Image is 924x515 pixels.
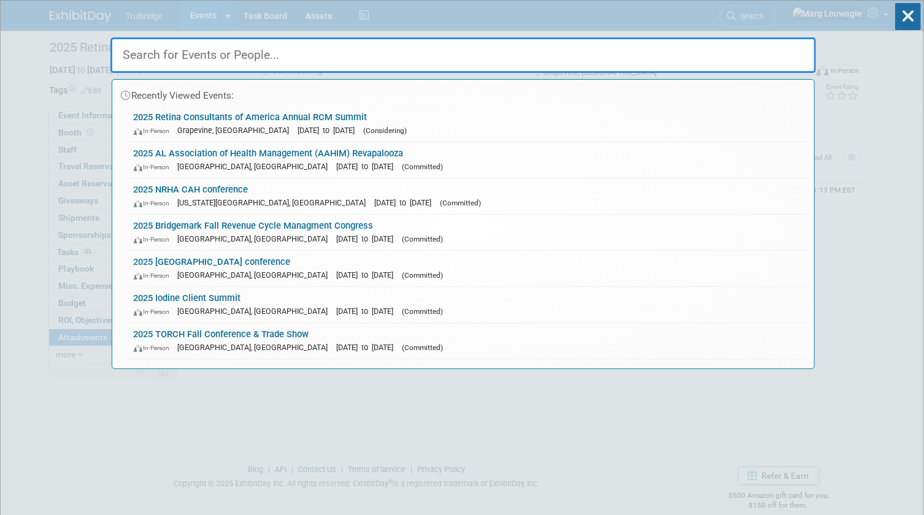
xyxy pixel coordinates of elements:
span: In-Person [134,199,175,207]
span: [DATE] to [DATE] [337,307,400,316]
span: (Committed) [402,271,444,280]
span: [GEOGRAPHIC_DATA], [GEOGRAPHIC_DATA] [178,270,334,280]
span: (Committed) [402,235,444,243]
span: [DATE] to [DATE] [337,343,400,352]
a: 2025 NRHA CAH conference In-Person [US_STATE][GEOGRAPHIC_DATA], [GEOGRAPHIC_DATA] [DATE] to [DATE... [128,178,808,214]
span: [GEOGRAPHIC_DATA], [GEOGRAPHIC_DATA] [178,307,334,316]
span: [DATE] to [DATE] [375,198,438,207]
span: [DATE] to [DATE] [337,162,400,171]
span: In-Person [134,127,175,135]
span: [GEOGRAPHIC_DATA], [GEOGRAPHIC_DATA] [178,162,334,171]
span: [GEOGRAPHIC_DATA], [GEOGRAPHIC_DATA] [178,234,334,243]
span: In-Person [134,163,175,171]
span: (Considering) [364,126,407,135]
a: 2025 Bridgemark Fall Revenue Cycle Managment Congress In-Person [GEOGRAPHIC_DATA], [GEOGRAPHIC_DA... [128,215,808,250]
input: Search for Events or People... [110,37,816,73]
span: [DATE] to [DATE] [337,234,400,243]
span: (Committed) [402,307,444,316]
span: [DATE] to [DATE] [337,270,400,280]
div: Recently Viewed Events: [118,80,808,106]
a: 2025 [GEOGRAPHIC_DATA] conference In-Person [GEOGRAPHIC_DATA], [GEOGRAPHIC_DATA] [DATE] to [DATE]... [128,251,808,286]
span: In-Person [134,308,175,316]
a: 2025 Iodine Client Summit In-Person [GEOGRAPHIC_DATA], [GEOGRAPHIC_DATA] [DATE] to [DATE] (Commit... [128,287,808,322]
span: (Committed) [402,343,444,352]
span: [US_STATE][GEOGRAPHIC_DATA], [GEOGRAPHIC_DATA] [178,198,372,207]
span: (Committed) [441,199,482,207]
span: [GEOGRAPHIC_DATA], [GEOGRAPHIC_DATA] [178,343,334,352]
span: In-Person [134,235,175,243]
a: 2025 AL Association of Health Management (AAHIM) Revapalooza In-Person [GEOGRAPHIC_DATA], [GEOGRA... [128,142,808,178]
span: In-Person [134,344,175,352]
span: (Committed) [402,162,444,171]
span: Grapevine, [GEOGRAPHIC_DATA] [178,126,296,135]
span: In-Person [134,272,175,280]
a: 2025 Retina Consultants of America Annual RCM Summit In-Person Grapevine, [GEOGRAPHIC_DATA] [DATE... [128,106,808,142]
a: 2025 TORCH Fall Conference & Trade Show In-Person [GEOGRAPHIC_DATA], [GEOGRAPHIC_DATA] [DATE] to ... [128,323,808,359]
span: [DATE] to [DATE] [298,126,361,135]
